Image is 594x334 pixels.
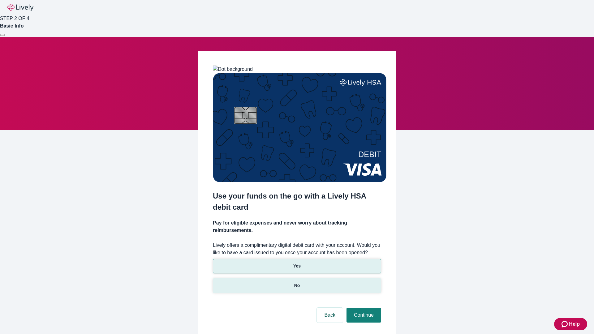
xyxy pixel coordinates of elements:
[554,318,587,330] button: Zendesk support iconHelp
[213,259,381,273] button: Yes
[213,278,381,293] button: No
[569,320,580,328] span: Help
[562,320,569,328] svg: Zendesk support icon
[294,282,300,289] p: No
[213,242,381,256] label: Lively offers a complimentary digital debit card with your account. Would you like to have a card...
[213,73,386,182] img: Debit card
[213,191,381,213] h2: Use your funds on the go with a Lively HSA debit card
[346,308,381,323] button: Continue
[7,4,33,11] img: Lively
[213,66,253,73] img: Dot background
[317,308,343,323] button: Back
[213,219,381,234] h4: Pay for eligible expenses and never worry about tracking reimbursements.
[293,263,301,269] p: Yes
